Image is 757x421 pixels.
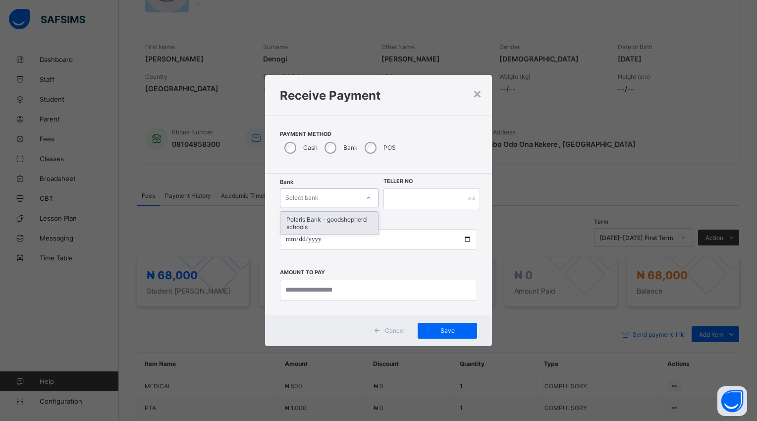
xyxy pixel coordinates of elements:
div: Select bank [285,188,319,207]
h1: Receive Payment [280,88,477,103]
span: Cancel [385,327,405,334]
label: Bank [343,144,358,151]
label: Cash [303,144,318,151]
span: Save [425,327,470,334]
label: POS [383,144,396,151]
button: Open asap [717,386,747,416]
label: Teller No [383,178,413,184]
div: Polaris Bank - goodshepherd schools [280,212,378,235]
span: Payment Method [280,131,477,137]
label: Amount to pay [280,269,325,276]
div: × [473,85,482,102]
span: Bank [280,179,293,185]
